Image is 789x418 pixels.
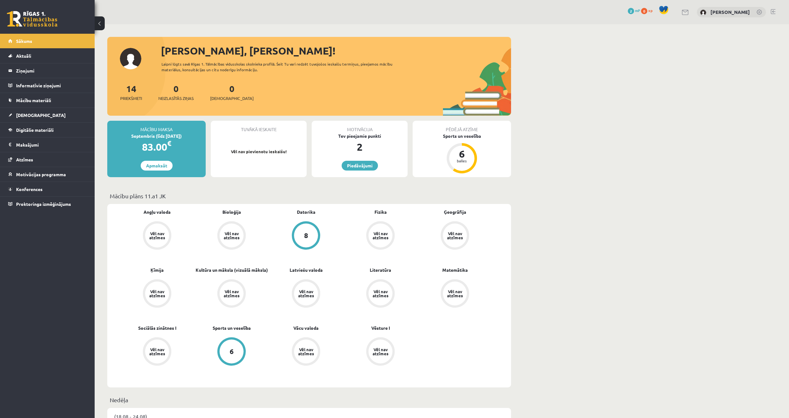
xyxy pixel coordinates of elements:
[16,127,54,133] span: Digitālie materiāli
[297,347,315,356] div: Vēl nav atzīmes
[148,231,166,240] div: Vēl nav atzīmes
[196,267,268,273] a: Kultūra un māksla (vizuālā māksla)
[162,61,404,73] div: Laipni lūgts savā Rīgas 1. Tālmācības vidusskolas skolnieka profilā. Šeit Tu vari redzēt tuvojošo...
[158,95,194,102] span: Neizlasītās ziņas
[120,337,194,367] a: Vēl nav atzīmes
[148,289,166,298] div: Vēl nav atzīmes
[210,83,254,102] a: 0[DEMOGRAPHIC_DATA]
[211,121,307,133] div: Tuvākā ieskaite
[194,279,269,309] a: Vēl nav atzīmes
[120,279,194,309] a: Vēl nav atzīmes
[222,209,241,215] a: Bioloģija
[628,8,634,14] span: 2
[8,123,87,137] a: Digitālie materiāli
[214,148,303,155] p: Vēl nav pievienotu ieskaišu!
[16,201,71,207] span: Proktoringa izmēģinājums
[120,83,142,102] a: 14Priekšmeti
[269,221,343,251] a: 8
[16,137,87,152] legend: Maksājumi
[371,325,390,331] a: Vēsture I
[269,279,343,309] a: Vēl nav atzīmes
[110,192,509,200] p: Mācību plāns 11.a1 JK
[648,8,652,13] span: xp
[446,231,464,240] div: Vēl nav atzīmes
[8,49,87,63] a: Aktuāli
[16,112,66,118] span: [DEMOGRAPHIC_DATA]
[16,171,66,177] span: Motivācijas programma
[635,8,640,13] span: mP
[110,396,509,404] p: Nedēļa
[8,197,87,211] a: Proktoringa izmēģinājums
[312,139,408,154] div: 2
[444,209,466,215] a: Ģeogrāfija
[372,347,389,356] div: Vēl nav atzīmes
[312,121,408,133] div: Motivācija
[16,63,87,78] legend: Ziņojumi
[413,133,511,174] a: Sports un veselība 6 balles
[194,337,269,367] a: 6
[161,43,511,58] div: [PERSON_NAME], [PERSON_NAME]!
[413,121,511,133] div: Pēdējā atzīme
[150,267,164,273] a: Ķīmija
[8,93,87,107] a: Mācību materiāli
[304,232,308,239] div: 8
[8,34,87,48] a: Sākums
[8,137,87,152] a: Maksājumi
[16,53,31,59] span: Aktuāli
[293,325,319,331] a: Vācu valoda
[138,325,176,331] a: Sociālās zinātnes I
[8,167,87,182] a: Motivācijas programma
[8,182,87,196] a: Konferences
[107,133,206,139] div: Septembris (līdz [DATE])
[418,221,492,251] a: Vēl nav atzīmes
[141,161,173,171] a: Apmaksāt
[144,209,171,215] a: Angļu valoda
[372,231,389,240] div: Vēl nav atzīmes
[213,325,251,331] a: Sports un veselība
[641,8,647,14] span: 0
[8,108,87,122] a: [DEMOGRAPHIC_DATA]
[312,133,408,139] div: Tev pieejamie punkti
[8,78,87,93] a: Informatīvie ziņojumi
[413,133,511,139] div: Sports un veselība
[210,95,254,102] span: [DEMOGRAPHIC_DATA]
[641,8,656,13] a: 0 xp
[700,9,706,16] img: Emīls Čeksters
[442,267,468,273] a: Matemātika
[148,347,166,356] div: Vēl nav atzīmes
[223,231,240,240] div: Vēl nav atzīmes
[342,161,378,171] a: Piedāvājumi
[374,209,387,215] a: Fizika
[120,95,142,102] span: Priekšmeti
[107,121,206,133] div: Mācību maksa
[107,139,206,154] div: 83.00
[290,267,323,273] a: Latviešu valoda
[446,289,464,298] div: Vēl nav atzīmes
[194,221,269,251] a: Vēl nav atzīmes
[297,209,315,215] a: Datorika
[7,11,57,27] a: Rīgas 1. Tālmācības vidusskola
[230,348,234,355] div: 6
[343,279,418,309] a: Vēl nav atzīmes
[710,9,750,15] a: [PERSON_NAME]
[343,337,418,367] a: Vēl nav atzīmes
[120,221,194,251] a: Vēl nav atzīmes
[8,63,87,78] a: Ziņojumi
[167,139,171,148] span: €
[16,38,32,44] span: Sākums
[628,8,640,13] a: 2 mP
[16,97,51,103] span: Mācību materiāli
[418,279,492,309] a: Vēl nav atzīmes
[16,186,43,192] span: Konferences
[452,159,471,163] div: balles
[372,289,389,298] div: Vēl nav atzīmes
[158,83,194,102] a: 0Neizlasītās ziņas
[16,78,87,93] legend: Informatīvie ziņojumi
[343,221,418,251] a: Vēl nav atzīmes
[8,152,87,167] a: Atzīmes
[269,337,343,367] a: Vēl nav atzīmes
[452,149,471,159] div: 6
[16,157,33,162] span: Atzīmes
[297,289,315,298] div: Vēl nav atzīmes
[370,267,391,273] a: Literatūra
